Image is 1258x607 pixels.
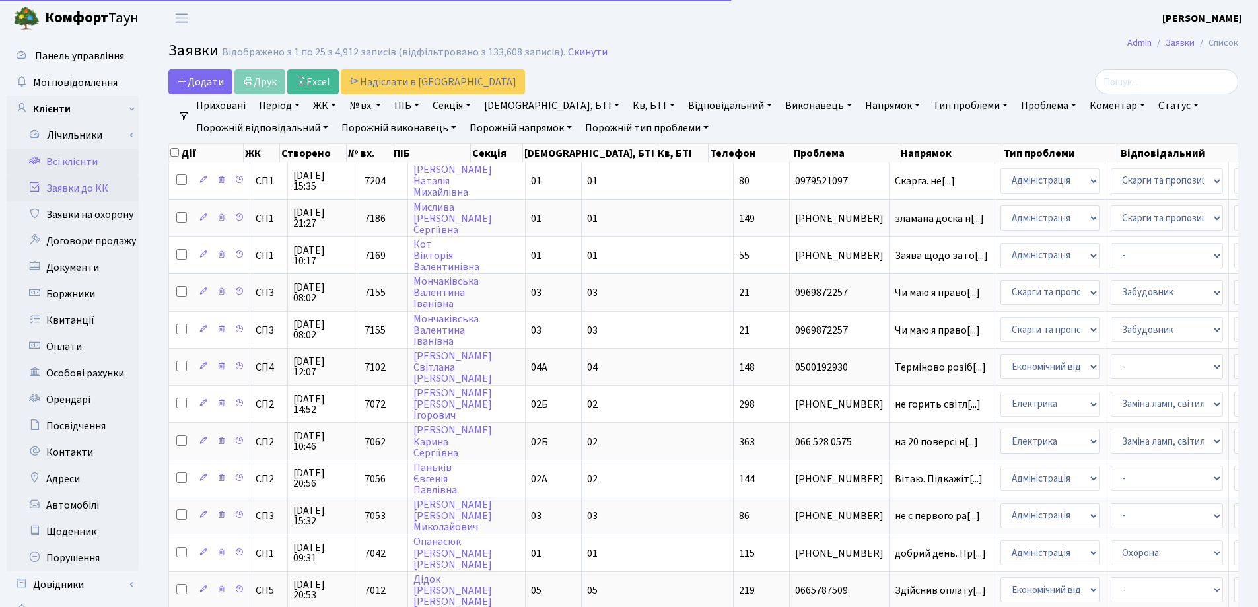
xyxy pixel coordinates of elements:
[336,117,462,139] a: Порожній виконавець
[895,211,984,226] span: зламана доска н[...]
[1166,36,1195,50] a: Заявки
[795,548,884,559] span: [PHONE_NUMBER]
[531,546,542,561] span: 01
[413,312,479,349] a: МончаківськаВалентинаІванівна
[795,250,884,261] span: [PHONE_NUMBER]
[7,201,139,228] a: Заявки на охорону
[33,75,118,90] span: Мої повідомлення
[344,94,386,117] a: № вх.
[256,548,282,559] span: СП1
[7,43,139,69] a: Панель управління
[709,144,792,162] th: Телефон
[256,474,282,484] span: СП2
[895,323,980,338] span: Чи маю я право[...]
[531,435,548,449] span: 02Б
[795,213,884,224] span: [PHONE_NUMBER]
[587,323,598,338] span: 03
[587,248,598,263] span: 01
[191,117,333,139] a: Порожній відповідальний
[1127,36,1152,50] a: Admin
[365,285,386,300] span: 7155
[7,334,139,360] a: Оплати
[256,250,282,261] span: СП1
[256,287,282,298] span: СП3
[464,117,577,139] a: Порожній напрямок
[365,174,386,188] span: 7204
[427,94,476,117] a: Секція
[895,174,955,188] span: Скарга. не[...]
[15,122,139,149] a: Лічильники
[895,509,980,523] span: не с первого ра[...]
[531,360,547,375] span: 04А
[280,144,346,162] th: Створено
[860,94,925,117] a: Напрямок
[795,287,884,298] span: 0969872257
[254,94,305,117] a: Період
[587,211,598,226] span: 01
[365,360,386,375] span: 7102
[795,511,884,521] span: [PHONE_NUMBER]
[7,518,139,545] a: Щоденник
[895,248,988,263] span: Заява щодо зато[...]
[739,285,750,300] span: 21
[7,281,139,307] a: Боржники
[895,435,978,449] span: на 20 поверсі н[...]
[587,397,598,411] span: 02
[293,282,353,303] span: [DATE] 08:02
[587,435,598,449] span: 02
[780,94,857,117] a: Виконавець
[739,211,755,226] span: 149
[587,285,598,300] span: 03
[471,144,523,162] th: Секція
[895,360,986,375] span: Терміново розіб[...]
[1095,69,1238,94] input: Пошук...
[413,274,479,311] a: МончаківськаВалентинаІванівна
[365,323,386,338] span: 7155
[7,69,139,96] a: Мої повідомлення
[256,585,282,596] span: СП5
[413,460,457,497] a: ПаньківЄвгеніяПавлівна
[792,144,899,162] th: Проблема
[7,254,139,281] a: Документи
[256,325,282,336] span: СП3
[413,162,492,199] a: [PERSON_NAME]НаталіяМихайлівна
[413,423,492,460] a: [PERSON_NAME]КаринаСергіївна
[256,511,282,521] span: СП3
[293,319,353,340] span: [DATE] 08:02
[413,349,492,386] a: [PERSON_NAME]Світлана[PERSON_NAME]
[895,546,986,561] span: добрий день. Пр[...]
[365,211,386,226] span: 7186
[531,509,542,523] span: 03
[895,472,983,486] span: Вітаю. Підкажіт[...]
[531,211,542,226] span: 01
[45,7,139,30] span: Таун
[293,245,353,266] span: [DATE] 10:17
[1162,11,1242,26] b: [PERSON_NAME]
[7,545,139,571] a: Порушення
[928,94,1013,117] a: Тип проблеми
[531,285,542,300] span: 03
[191,94,251,117] a: Приховані
[531,472,547,486] span: 02А
[531,397,548,411] span: 02Б
[287,69,339,94] a: Excel
[1119,144,1238,162] th: Відповідальний
[7,96,139,122] a: Клієнти
[168,69,232,94] a: Додати
[168,39,219,62] span: Заявки
[656,144,709,162] th: Кв, БТІ
[293,207,353,229] span: [DATE] 21:27
[13,5,40,32] img: logo.png
[365,583,386,598] span: 7012
[739,546,755,561] span: 115
[580,117,714,139] a: Порожній тип проблеми
[531,174,542,188] span: 01
[795,399,884,410] span: [PHONE_NUMBER]
[293,356,353,377] span: [DATE] 12:07
[795,362,884,373] span: 0500192930
[7,175,139,201] a: Заявки до КК
[587,472,598,486] span: 02
[293,579,353,600] span: [DATE] 20:53
[413,237,479,274] a: КотВікторіяВалентинівна
[413,535,492,572] a: Опанасюк[PERSON_NAME][PERSON_NAME]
